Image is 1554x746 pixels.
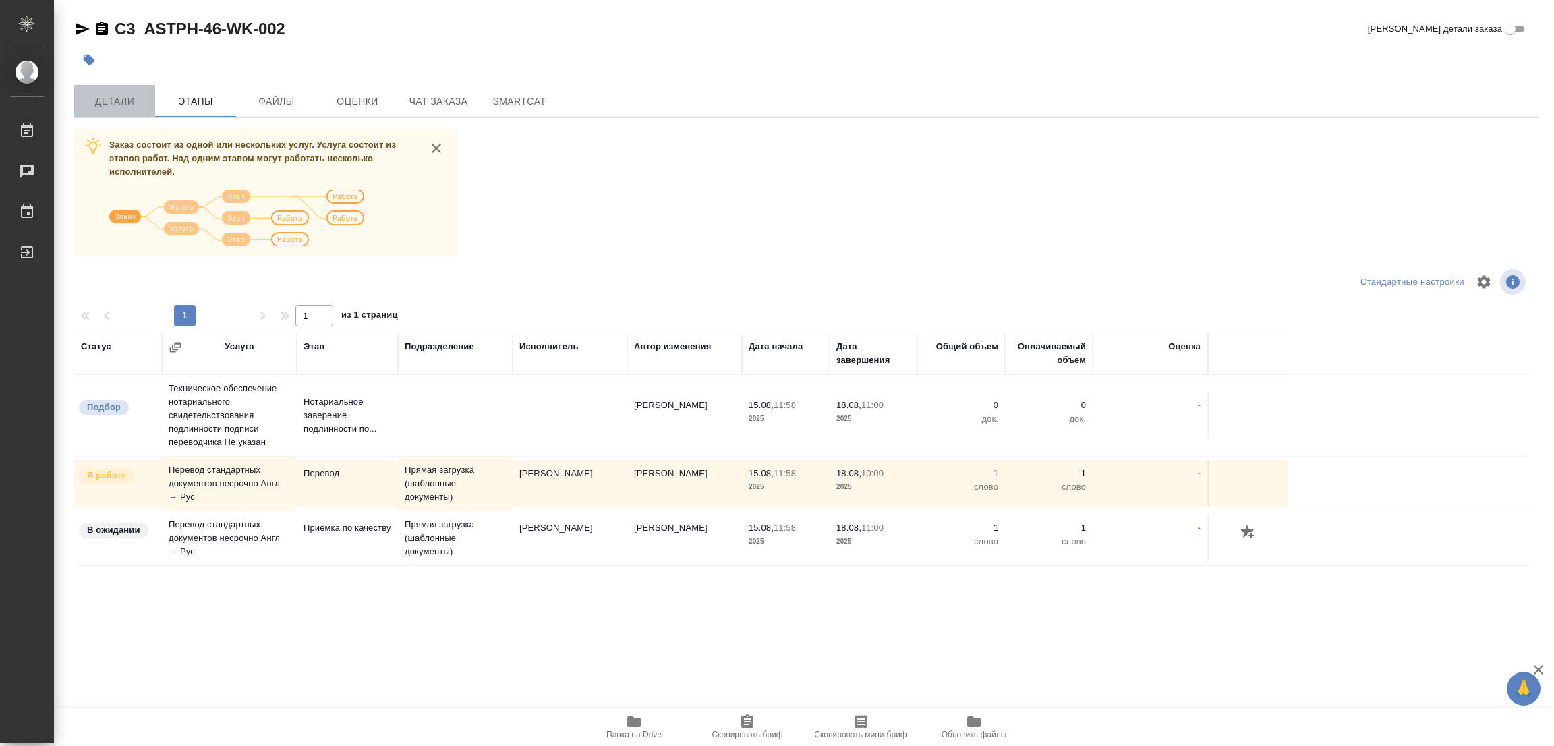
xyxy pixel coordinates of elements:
[1168,340,1201,353] div: Оценка
[836,468,861,478] p: 18.08,
[861,468,884,478] p: 10:00
[814,730,906,739] span: Скопировать мини-бриф
[426,138,447,159] button: close
[749,535,823,548] p: 2025
[1012,340,1086,367] div: Оплачиваемый объем
[74,45,104,75] button: Добавить тэг
[924,535,998,548] p: слово
[519,340,579,353] div: Исполнитель
[225,340,254,353] div: Услуга
[1198,400,1201,410] a: -
[917,708,1031,746] button: Обновить файлы
[627,515,742,562] td: [PERSON_NAME]
[774,523,796,533] p: 11:58
[712,730,782,739] span: Скопировать бриф
[1198,523,1201,533] a: -
[749,468,774,478] p: 15.08,
[774,468,796,478] p: 11:58
[1012,521,1086,535] p: 1
[924,467,998,480] p: 1
[304,395,391,436] p: Нотариальное заверение подлинности по...
[304,521,391,535] p: Приёмка по качеству
[942,730,1007,739] span: Обновить файлы
[325,93,390,110] span: Оценки
[861,400,884,410] p: 11:00
[74,21,90,37] button: Скопировать ссылку для ЯМессенджера
[1012,399,1086,412] p: 0
[1357,272,1468,293] div: split button
[836,480,911,494] p: 2025
[162,457,297,511] td: Перевод стандартных документов несрочно Англ → Рус
[1198,468,1201,478] a: -
[513,515,627,562] td: [PERSON_NAME]
[749,523,774,533] p: 15.08,
[1368,22,1502,36] span: [PERSON_NAME] детали заказа
[94,21,110,37] button: Скопировать ссылку
[81,340,111,353] div: Статус
[398,457,513,511] td: Прямая загрузка (шаблонные документы)
[774,400,796,410] p: 11:58
[162,375,297,456] td: Техническое обеспечение нотариального свидетельствования подлинности подписи переводчика Не указан
[487,93,552,110] span: SmartCat
[924,521,998,535] p: 1
[406,93,471,110] span: Чат заказа
[1012,480,1086,494] p: слово
[341,307,398,326] span: из 1 страниц
[634,340,711,353] div: Автор изменения
[861,523,884,533] p: 11:00
[1468,266,1500,298] span: Настроить таблицу
[836,535,911,548] p: 2025
[163,93,228,110] span: Этапы
[836,523,861,533] p: 18.08,
[924,412,998,426] p: док.
[1500,269,1528,295] span: Посмотреть информацию
[691,708,804,746] button: Скопировать бриф
[836,400,861,410] p: 18.08,
[162,511,297,565] td: Перевод стандартных документов несрочно Англ → Рус
[1012,412,1086,426] p: док.
[936,340,998,353] div: Общий объем
[627,392,742,439] td: [PERSON_NAME]
[1507,672,1541,706] button: 🙏
[836,340,911,367] div: Дата завершения
[749,412,823,426] p: 2025
[924,399,998,412] p: 0
[87,469,126,482] p: В работе
[1012,467,1086,480] p: 1
[115,20,285,38] a: C3_ASTPH-46-WK-002
[82,93,147,110] span: Детали
[244,93,309,110] span: Файлы
[513,460,627,507] td: [PERSON_NAME]
[749,400,774,410] p: 15.08,
[749,480,823,494] p: 2025
[304,467,391,480] p: Перевод
[577,708,691,746] button: Папка на Drive
[1237,521,1260,544] button: Добавить оценку
[405,340,474,353] div: Подразделение
[836,412,911,426] p: 2025
[87,401,121,414] p: Подбор
[1012,535,1086,548] p: слово
[804,708,917,746] button: Скопировать мини-бриф
[87,523,140,537] p: В ожидании
[169,341,182,354] button: Сгруппировать
[109,140,396,177] span: Заказ состоит из одной или нескольких услуг. Услуга состоит из этапов работ. Над одним этапом мог...
[606,730,662,739] span: Папка на Drive
[398,511,513,565] td: Прямая загрузка (шаблонные документы)
[1512,675,1535,703] span: 🙏
[924,480,998,494] p: слово
[304,340,324,353] div: Этап
[627,460,742,507] td: [PERSON_NAME]
[749,340,803,353] div: Дата начала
